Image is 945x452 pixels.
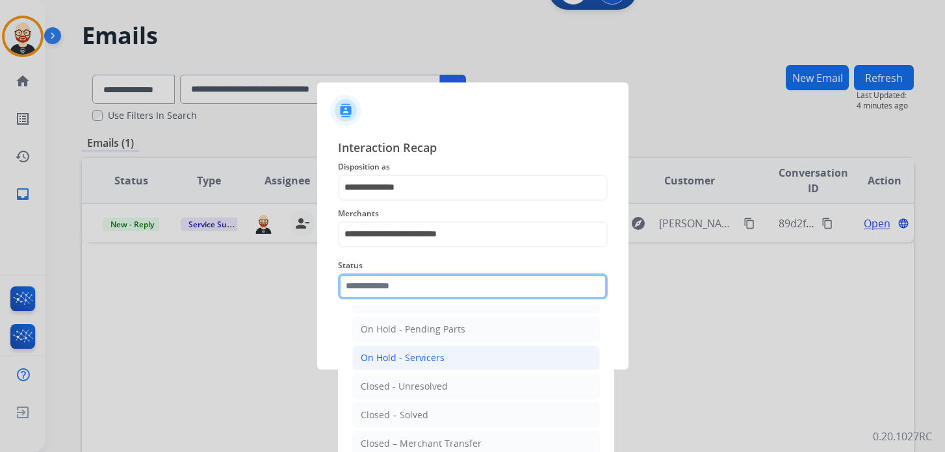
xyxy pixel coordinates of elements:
[361,437,482,450] div: Closed – Merchant Transfer
[361,351,445,364] div: On Hold - Servicers
[361,380,448,393] div: Closed - Unresolved
[873,429,932,444] p: 0.20.1027RC
[330,95,361,126] img: contactIcon
[338,206,608,221] span: Merchants
[338,258,608,273] span: Status
[361,323,465,336] div: On Hold - Pending Parts
[338,159,608,175] span: Disposition as
[338,138,608,159] span: Interaction Recap
[361,408,428,421] div: Closed – Solved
